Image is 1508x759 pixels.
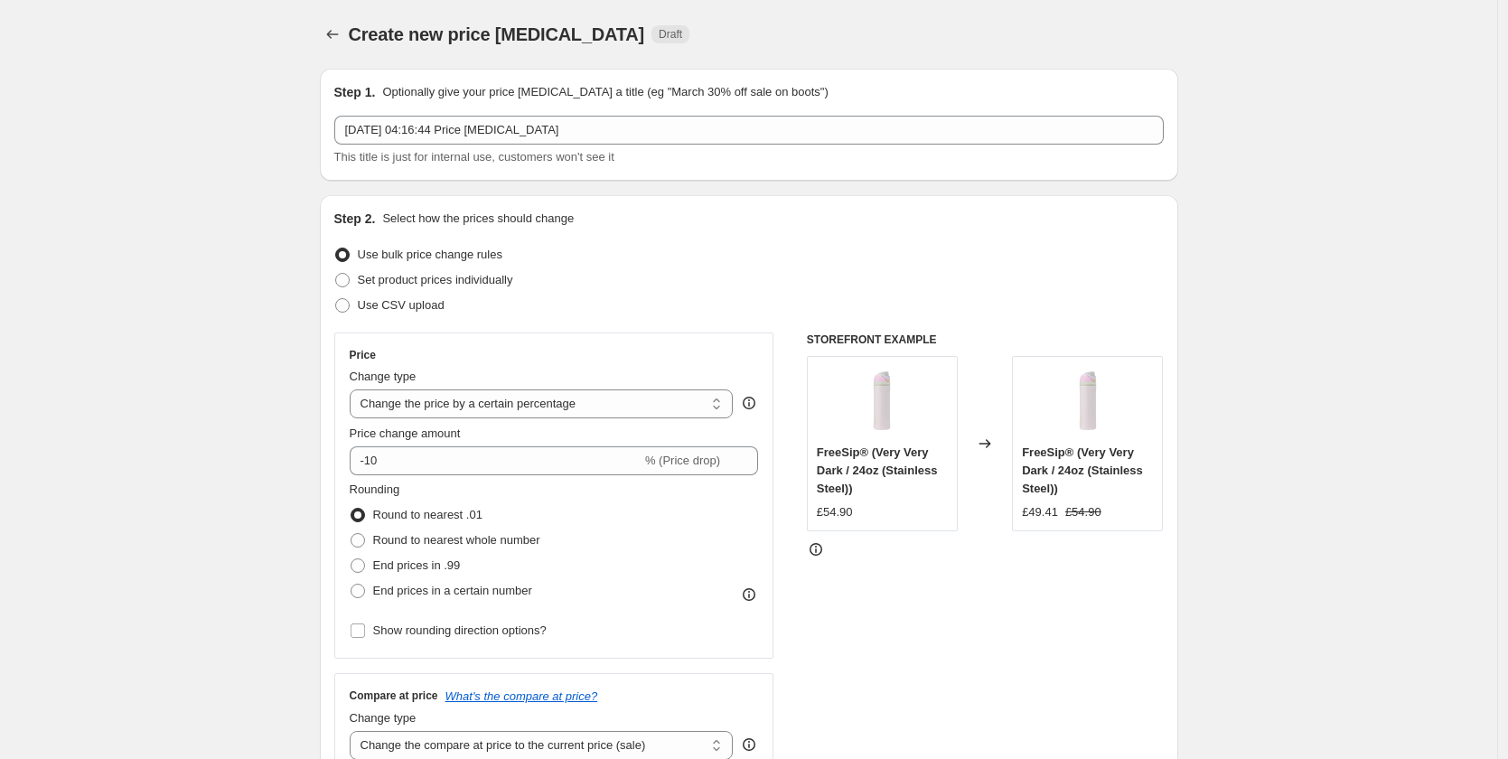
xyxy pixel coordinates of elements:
div: help [740,394,758,412]
h2: Step 2. [334,210,376,228]
span: Use bulk price change rules [358,248,502,261]
button: What's the compare at price? [445,689,598,703]
span: Show rounding direction options? [373,623,547,637]
span: Change type [350,711,417,725]
p: Optionally give your price [MEDICAL_DATA] a title (eg "March 30% off sale on boots") [382,83,828,101]
p: Select how the prices should change [382,210,574,228]
h2: Step 1. [334,83,376,101]
span: Round to nearest .01 [373,508,482,521]
span: Round to nearest whole number [373,533,540,547]
span: Price change amount [350,426,461,440]
span: End prices in a certain number [373,584,532,597]
h3: Price [350,348,376,362]
h6: STOREFRONT EXAMPLE [807,333,1164,347]
span: End prices in .99 [373,558,461,572]
button: Price change jobs [320,22,345,47]
span: Change type [350,370,417,383]
img: Coated24_80x.png [846,366,918,438]
span: Use CSV upload [358,298,445,312]
input: -15 [350,446,642,475]
h3: Compare at price [350,689,438,703]
div: help [740,736,758,754]
span: Create new price [MEDICAL_DATA] [349,24,645,44]
strike: £54.90 [1065,503,1101,521]
span: FreeSip® (Very Very Dark / 24oz (Stainless Steel)) [1022,445,1143,495]
div: £49.41 [1022,503,1058,521]
img: Coated24_80x.png [1052,366,1124,438]
span: FreeSip® (Very Very Dark / 24oz (Stainless Steel)) [817,445,938,495]
span: Set product prices individually [358,273,513,286]
span: This title is just for internal use, customers won't see it [334,150,614,164]
div: £54.90 [817,503,853,521]
span: Rounding [350,483,400,496]
input: 30% off holiday sale [334,116,1164,145]
span: Draft [659,27,682,42]
span: % (Price drop) [645,454,720,467]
